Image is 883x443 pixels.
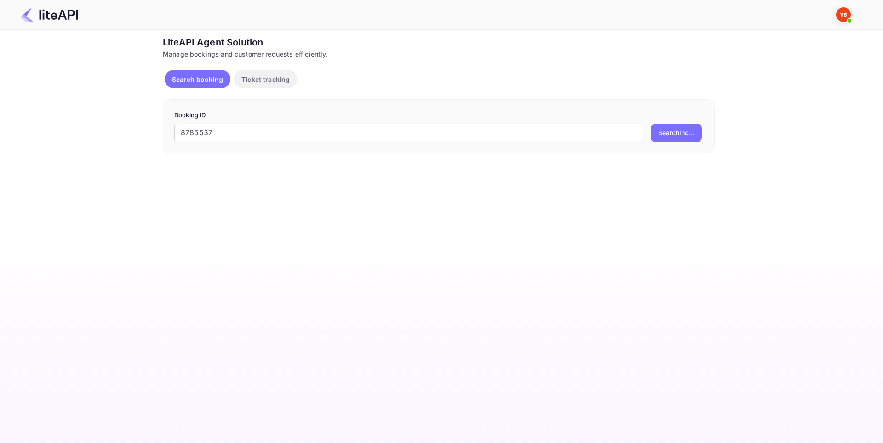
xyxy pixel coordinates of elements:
button: Searching... [651,124,702,142]
p: Search booking [172,74,223,84]
p: Booking ID [174,111,703,120]
img: LiteAPI Logo [20,7,78,22]
input: Enter Booking ID (e.g., 63782194) [174,124,643,142]
div: LiteAPI Agent Solution [163,35,715,49]
div: Manage bookings and customer requests efficiently. [163,49,715,59]
p: Ticket tracking [241,74,290,84]
img: Yandex Support [836,7,851,22]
